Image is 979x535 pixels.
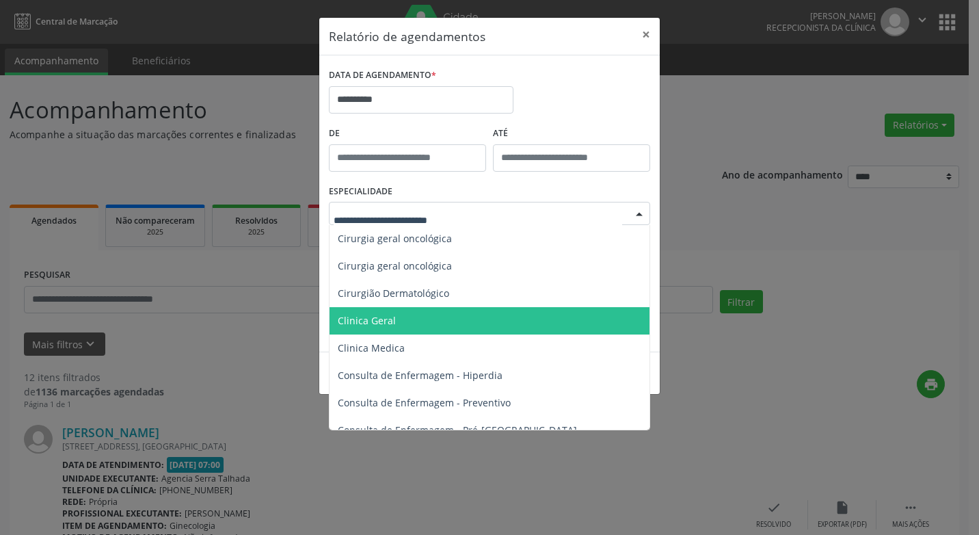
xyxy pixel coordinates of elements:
[329,65,436,86] label: DATA DE AGENDAMENTO
[329,27,485,45] h5: Relatório de agendamentos
[329,181,392,203] label: ESPECIALIDADE
[338,314,396,327] span: Clinica Geral
[338,259,452,272] span: Cirurgia geral oncológica
[338,423,577,436] span: Consulta de Enfermagem - Pré-[GEOGRAPHIC_DATA]
[338,369,502,382] span: Consulta de Enfermagem - Hiperdia
[338,396,511,409] span: Consulta de Enfermagem - Preventivo
[338,287,449,300] span: Cirurgião Dermatológico
[338,232,452,245] span: Cirurgia geral oncológica
[338,341,405,354] span: Clinica Medica
[493,123,650,144] label: ATÉ
[329,123,486,144] label: De
[632,18,660,51] button: Close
